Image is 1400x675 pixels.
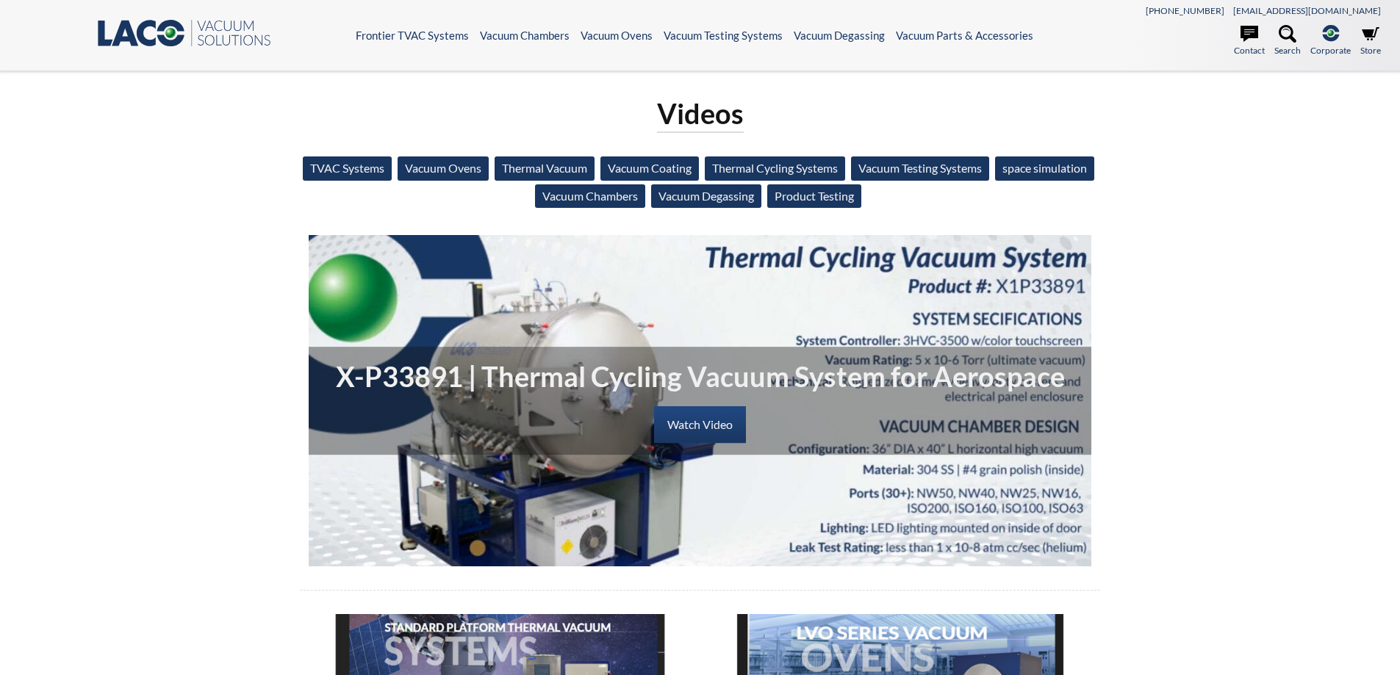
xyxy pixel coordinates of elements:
[535,184,645,208] a: Vacuum Chambers
[1234,25,1265,57] a: Contact
[495,156,595,180] a: Thermal Vacuum
[320,358,1080,394] h1: X-P33891 | Thermal Cycling Vacuum System for Aerospace
[654,406,746,443] a: Watch Video
[651,184,761,208] a: Vacuum Degassing
[851,156,989,180] a: Vacuum Testing Systems
[896,29,1033,42] a: Vacuum Parts & Accessories
[303,156,392,180] a: TVAC Systems
[1360,25,1381,57] a: Store
[581,29,653,42] a: Vacuum Ovens
[1146,5,1224,16] a: [PHONE_NUMBER]
[657,95,744,133] h1: Videos
[1310,43,1351,57] span: Corporate
[356,29,469,42] a: Frontier TVAC Systems
[398,156,489,180] a: Vacuum Ovens
[600,156,699,180] a: Vacuum Coating
[794,29,885,42] a: Vacuum Degassing
[1233,5,1381,16] a: [EMAIL_ADDRESS][DOMAIN_NAME]
[309,235,1092,566] div: Custom TVAC system image
[995,156,1094,180] a: space simulation
[480,29,570,42] a: Vacuum Chambers
[1274,25,1301,57] a: Search
[767,184,861,208] a: Product Testing
[664,29,783,42] a: Vacuum Testing Systems
[705,156,845,180] a: Thermal Cycling Systems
